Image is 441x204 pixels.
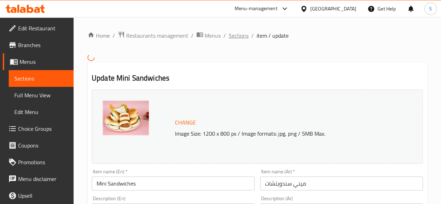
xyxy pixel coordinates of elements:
[257,31,289,40] span: item / update
[9,70,74,87] a: Sections
[14,74,68,83] span: Sections
[205,31,221,40] span: Menus
[92,73,423,83] h2: Update Mini Sandwiches
[18,191,68,200] span: Upsell
[14,91,68,99] span: Full Menu View
[118,31,188,40] a: Restaurants management
[18,124,68,133] span: Choice Groups
[14,108,68,116] span: Edit Menu
[172,115,199,130] button: Change
[18,24,68,32] span: Edit Restaurant
[172,129,404,138] p: Image Size: 1200 x 800 px / Image formats: jpg, png / 5MB Max.
[9,87,74,104] a: Full Menu View
[18,175,68,183] span: Menu disclaimer
[260,176,423,190] input: Enter name Ar
[88,31,427,40] nav: breadcrumb
[3,37,74,53] a: Branches
[20,58,68,66] span: Menus
[251,31,254,40] li: /
[88,31,110,40] a: Home
[102,100,149,135] img: 20210111_talabat_oma_637461500424361215.jpg
[3,20,74,37] a: Edit Restaurant
[18,41,68,49] span: Branches
[196,31,221,40] a: Menus
[429,5,432,13] span: S
[191,31,193,40] li: /
[3,137,74,154] a: Coupons
[3,120,74,137] a: Choice Groups
[3,187,74,204] a: Upsell
[18,141,68,150] span: Coupons
[9,104,74,120] a: Edit Menu
[113,31,115,40] li: /
[235,5,277,13] div: Menu-management
[175,118,196,128] span: Change
[310,5,356,13] div: [GEOGRAPHIC_DATA]
[229,31,249,40] a: Sections
[223,31,226,40] li: /
[126,31,188,40] span: Restaurants management
[18,158,68,166] span: Promotions
[92,176,254,190] input: Enter name En
[3,154,74,171] a: Promotions
[3,171,74,187] a: Menu disclaimer
[3,53,74,70] a: Menus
